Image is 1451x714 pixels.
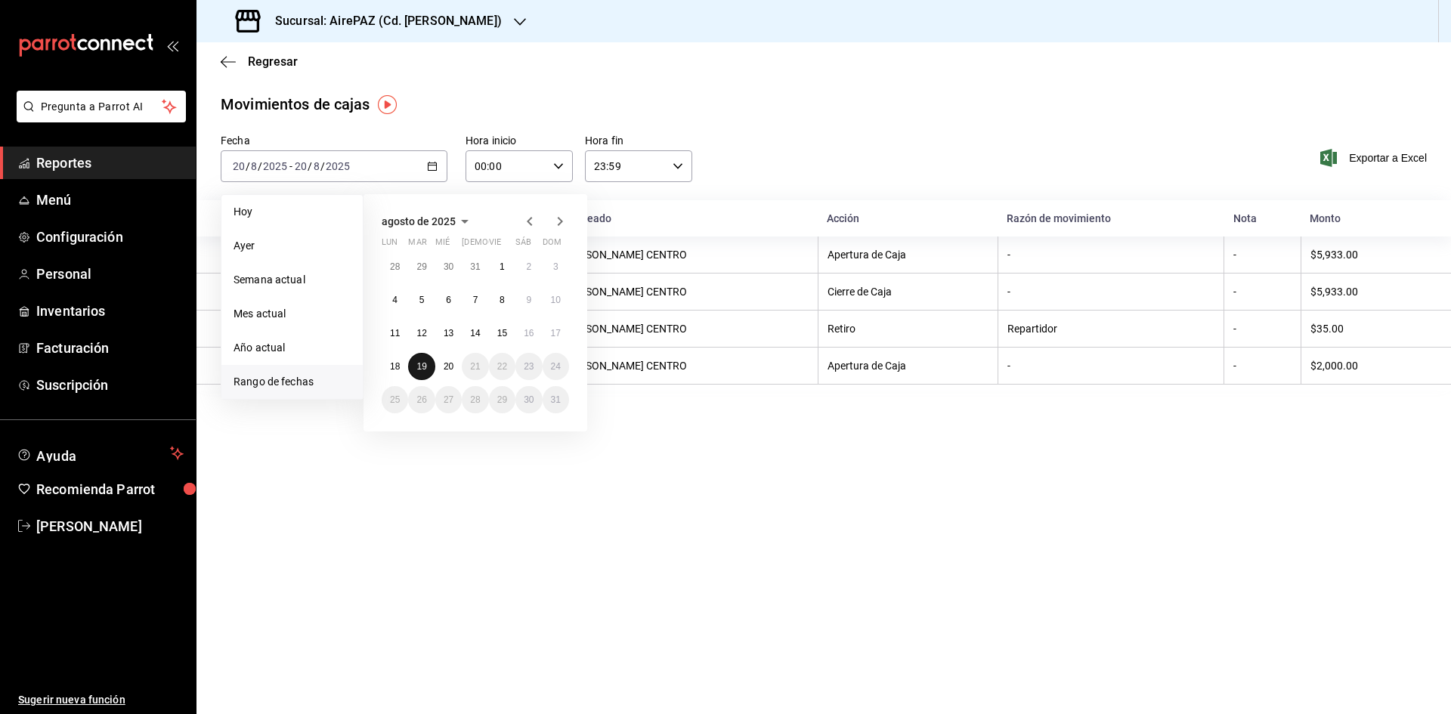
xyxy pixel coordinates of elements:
span: - [289,160,292,172]
button: 16 de agosto de 2025 [515,320,542,347]
abbr: 23 de agosto de 2025 [524,361,534,372]
button: 6 de agosto de 2025 [435,286,462,314]
button: 22 de agosto de 2025 [489,353,515,380]
div: [PERSON_NAME] CENTRO [563,249,808,261]
div: - [1233,286,1292,298]
span: Pregunta a Parrot AI [41,99,162,115]
abbr: 9 de agosto de 2025 [526,295,531,305]
th: Empleado [554,200,818,236]
img: Tooltip marker [378,95,397,114]
abbr: 6 de agosto de 2025 [446,295,451,305]
abbr: 28 de agosto de 2025 [470,394,480,405]
abbr: 25 de agosto de 2025 [390,394,400,405]
button: 30 de julio de 2025 [435,253,462,280]
button: 28 de julio de 2025 [382,253,408,280]
span: Mes actual [234,306,351,322]
button: 27 de agosto de 2025 [435,386,462,413]
abbr: 24 de agosto de 2025 [551,361,561,372]
abbr: 4 de agosto de 2025 [392,295,398,305]
button: 10 de agosto de 2025 [543,286,569,314]
abbr: 28 de julio de 2025 [390,261,400,272]
th: Nota [1224,200,1301,236]
abbr: 22 de agosto de 2025 [497,361,507,372]
abbr: 13 de agosto de 2025 [444,328,453,338]
span: Ayuda [36,444,164,462]
input: -- [232,160,246,172]
span: Regresar [248,54,298,69]
div: $2,000.00 [1310,360,1427,372]
abbr: 31 de julio de 2025 [470,261,480,272]
input: ---- [262,160,288,172]
span: Reportes [36,153,184,173]
abbr: 26 de agosto de 2025 [416,394,426,405]
abbr: lunes [382,237,398,253]
abbr: 2 de agosto de 2025 [526,261,531,272]
span: / [320,160,325,172]
label: Hora fin [585,135,692,146]
div: - [1007,360,1214,372]
span: agosto de 2025 [382,215,456,227]
abbr: 8 de agosto de 2025 [500,295,505,305]
abbr: martes [408,237,426,253]
abbr: 5 de agosto de 2025 [419,295,425,305]
abbr: 20 de agosto de 2025 [444,361,453,372]
span: Rango de fechas [234,374,351,390]
button: 30 de agosto de 2025 [515,386,542,413]
div: $5,933.00 [1310,249,1427,261]
button: 2 de agosto de 2025 [515,253,542,280]
abbr: 15 de agosto de 2025 [497,328,507,338]
span: / [258,160,262,172]
abbr: 16 de agosto de 2025 [524,328,534,338]
abbr: 17 de agosto de 2025 [551,328,561,338]
span: Sugerir nueva función [18,692,184,708]
abbr: 19 de agosto de 2025 [416,361,426,372]
input: ---- [325,160,351,172]
button: 13 de agosto de 2025 [435,320,462,347]
abbr: sábado [515,237,531,253]
button: 31 de agosto de 2025 [543,386,569,413]
button: 31 de julio de 2025 [462,253,488,280]
button: 14 de agosto de 2025 [462,320,488,347]
a: Pregunta a Parrot AI [11,110,186,125]
button: 8 de agosto de 2025 [489,286,515,314]
div: Apertura de Caja [828,360,988,372]
button: 23 de agosto de 2025 [515,353,542,380]
span: [PERSON_NAME] [36,516,184,536]
button: Exportar a Excel [1323,149,1427,167]
div: [PERSON_NAME] CENTRO [563,323,808,335]
th: Corte de caja [196,200,375,236]
button: 11 de agosto de 2025 [382,320,408,347]
button: 29 de agosto de 2025 [489,386,515,413]
span: Año actual [234,340,351,356]
button: open_drawer_menu [166,39,178,51]
button: 1 de agosto de 2025 [489,253,515,280]
div: Retiro [828,323,988,335]
span: Configuración [36,227,184,247]
span: / [308,160,312,172]
button: 4 de agosto de 2025 [382,286,408,314]
span: Recomienda Parrot [36,479,184,499]
abbr: 1 de agosto de 2025 [500,261,505,272]
div: $5,933.00 [1310,286,1427,298]
button: 19 de agosto de 2025 [408,353,435,380]
div: - [1233,360,1292,372]
button: 5 de agosto de 2025 [408,286,435,314]
button: agosto de 2025 [382,212,474,230]
button: Pregunta a Parrot AI [17,91,186,122]
abbr: 29 de julio de 2025 [416,261,426,272]
div: - [1007,249,1214,261]
abbr: 7 de agosto de 2025 [473,295,478,305]
button: 21 de agosto de 2025 [462,353,488,380]
button: 26 de agosto de 2025 [408,386,435,413]
button: Regresar [221,54,298,69]
button: 12 de agosto de 2025 [408,320,435,347]
span: Suscripción [36,375,184,395]
abbr: 14 de agosto de 2025 [470,328,480,338]
div: $35.00 [1310,323,1427,335]
span: Hoy [234,204,351,220]
th: Acción [818,200,998,236]
button: 7 de agosto de 2025 [462,286,488,314]
abbr: 30 de julio de 2025 [444,261,453,272]
abbr: miércoles [435,237,450,253]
